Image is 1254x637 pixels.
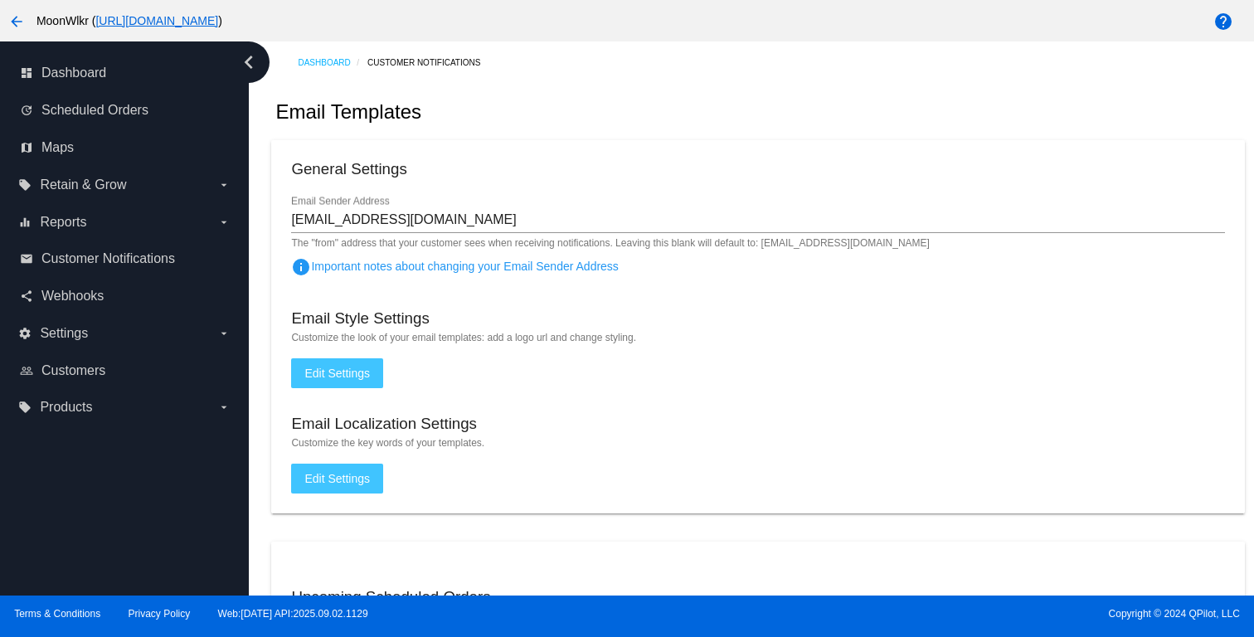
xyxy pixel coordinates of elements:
[20,134,231,161] a: map Maps
[218,608,368,620] a: Web:[DATE] API:2025.09.02.1129
[20,252,33,265] i: email
[20,104,33,117] i: update
[14,608,100,620] a: Terms & Conditions
[291,464,383,494] button: Edit Settings
[275,100,421,124] h2: Email Templates
[641,608,1240,620] span: Copyright © 2024 QPilot, LLC
[20,66,33,80] i: dashboard
[291,415,477,433] h3: Email Localization Settings
[367,50,495,75] a: Customer Notifications
[304,472,370,485] span: Edit Settings
[291,332,1224,343] mat-hint: Customize the look of your email templates: add a logo url and change styling.
[41,103,148,118] span: Scheduled Orders
[41,363,105,378] span: Customers
[95,14,218,27] a: [URL][DOMAIN_NAME]
[304,367,370,380] span: Edit Settings
[20,357,231,384] a: people_outline Customers
[20,246,231,272] a: email Customer Notifications
[217,327,231,340] i: arrow_drop_down
[291,437,1224,449] mat-hint: Customize the key words of your templates.
[291,358,383,388] button: Edit Settings
[40,326,88,341] span: Settings
[36,14,222,27] span: MoonWlkr ( )
[40,215,86,230] span: Reports
[20,97,231,124] a: update Scheduled Orders
[217,178,231,192] i: arrow_drop_down
[18,401,32,414] i: local_offer
[217,216,231,229] i: arrow_drop_down
[291,588,490,606] h3: Upcoming Scheduled Orders
[129,608,191,620] a: Privacy Policy
[291,309,429,328] h3: Email Style Settings
[217,401,231,414] i: arrow_drop_down
[7,12,27,32] mat-icon: arrow_back
[18,216,32,229] i: equalizer
[291,160,406,178] h3: General Settings
[41,289,104,304] span: Webhooks
[291,250,324,283] button: Important notes about changing your Email Sender Address
[41,251,175,266] span: Customer Notifications
[20,364,33,377] i: people_outline
[41,140,74,155] span: Maps
[20,60,231,86] a: dashboard Dashboard
[291,238,930,250] mat-hint: The "from" address that your customer sees when receiving notifications. Leaving this blank will ...
[20,289,33,303] i: share
[291,260,618,273] span: Important notes about changing your Email Sender Address
[291,212,1224,227] input: Email Sender Address
[40,177,126,192] span: Retain & Grow
[1213,12,1233,32] mat-icon: help
[20,141,33,154] i: map
[20,283,231,309] a: share Webhooks
[291,257,311,277] mat-icon: info
[18,327,32,340] i: settings
[236,49,262,75] i: chevron_left
[41,66,106,80] span: Dashboard
[18,178,32,192] i: local_offer
[40,400,92,415] span: Products
[298,50,367,75] a: Dashboard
